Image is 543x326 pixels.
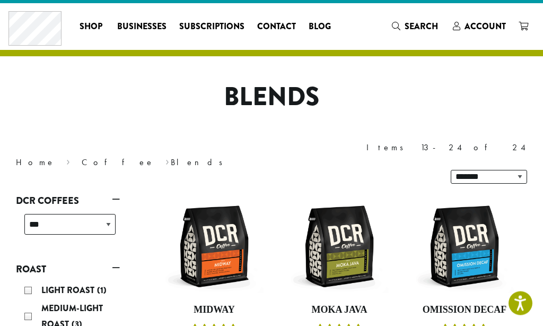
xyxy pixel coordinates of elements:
h4: Moka Java [290,305,389,316]
span: Light Roast [41,285,97,297]
a: Search [386,18,446,36]
a: Shop [73,19,111,36]
div: Items 13-24 of 24 [366,142,527,155]
h1: Blends [8,82,535,113]
span: Businesses [117,21,167,34]
img: DCR-12oz-Moka-Java-Stock-scaled.png [290,198,389,296]
h4: Midway [165,305,264,316]
span: Blog [309,21,331,34]
span: Search [405,21,438,33]
a: Roast [16,261,120,279]
span: Account [465,21,506,33]
div: DCR Coffees [16,210,120,248]
span: › [66,153,70,169]
img: DCR-12oz-Omission-Decaf-scaled.png [415,198,514,296]
img: DCR-12oz-Midway-Stock-scaled.png [165,198,264,296]
a: Coffee [82,157,154,168]
span: › [165,153,169,169]
a: Home [16,157,55,168]
span: Subscriptions [179,21,244,34]
span: Contact [257,21,296,34]
a: DCR Coffees [16,192,120,210]
h4: Omission Decaf [415,305,514,316]
nav: Breadcrumb [16,157,256,169]
span: Shop [80,21,102,34]
span: (1) [97,285,107,297]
